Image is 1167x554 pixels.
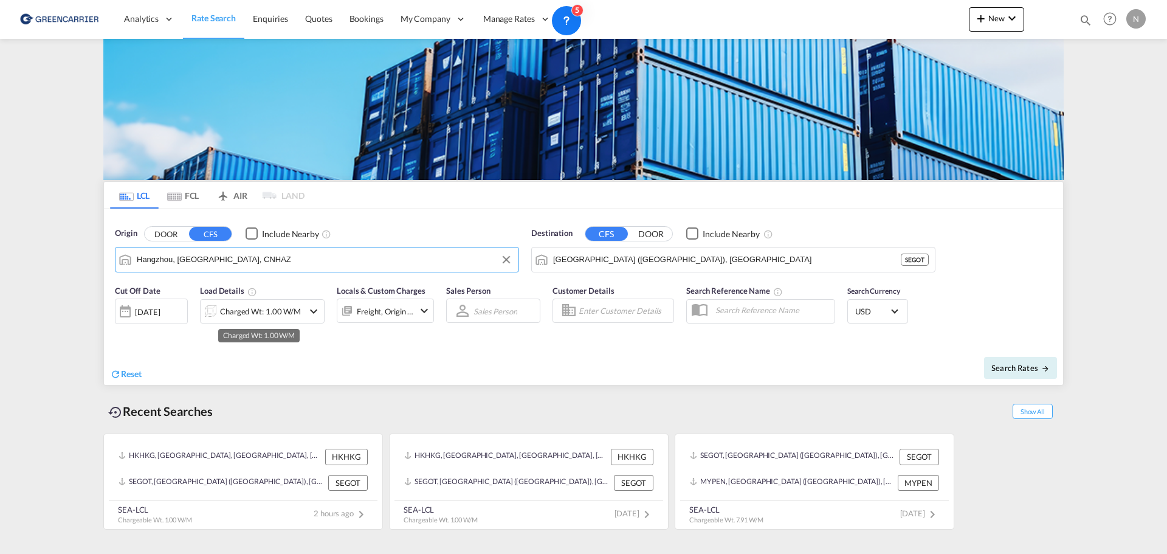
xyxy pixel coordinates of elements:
md-icon: icon-backup-restore [108,405,123,420]
span: Origin [115,227,137,240]
span: Enquiries [253,13,288,24]
div: N [1126,9,1146,29]
div: SEGOT, Gothenburg (Goteborg), Sweden, Northern Europe, Europe [690,449,897,465]
md-icon: icon-refresh [110,369,121,379]
recent-search-card: HKHKG, [GEOGRAPHIC_DATA], [GEOGRAPHIC_DATA], [GEOGRAPHIC_DATA] & [GEOGRAPHIC_DATA], [GEOGRAPHIC_D... [389,434,669,530]
span: Rate Search [191,13,236,23]
md-icon: icon-chevron-down [306,304,321,319]
div: SEGOT [900,449,939,465]
div: icon-magnify [1079,13,1092,32]
div: icon-refreshReset [110,368,142,381]
span: Reset [121,369,142,379]
div: Freight Origin Destination [357,303,414,320]
button: Clear Input [497,251,515,269]
md-icon: icon-chevron-right [354,507,368,522]
span: My Company [401,13,450,25]
recent-search-card: SEGOT, [GEOGRAPHIC_DATA] ([GEOGRAPHIC_DATA]), [GEOGRAPHIC_DATA], [GEOGRAPHIC_DATA], [GEOGRAPHIC_D... [675,434,954,530]
div: SEGOT, Gothenburg (Goteborg), Sweden, Northern Europe, Europe [119,475,325,491]
md-tab-item: LCL [110,182,159,209]
md-icon: icon-chevron-right [639,507,654,522]
div: HKHKG [611,449,653,465]
span: Search Rates [991,363,1050,373]
md-tab-item: AIR [207,182,256,209]
div: Help [1100,9,1126,30]
md-icon: icon-chevron-down [1005,11,1019,26]
button: CFS [189,227,232,241]
span: Quotes [305,13,332,24]
md-tooltip: Charged Wt: 1.00 W/M [218,329,300,342]
md-icon: icon-arrow-right [1041,364,1050,373]
span: Show All [1013,404,1053,419]
md-pagination-wrapper: Use the left and right arrow keys to navigate between tabs [110,182,305,209]
div: HKHKG [325,449,368,465]
span: Sales Person [446,286,491,296]
button: Search Ratesicon-arrow-right [984,357,1057,379]
div: Freight Origin Destinationicon-chevron-down [337,299,434,323]
div: SEA-LCL [689,504,763,515]
div: SEGOT [901,254,929,266]
md-icon: Unchecked: Ignores neighbouring ports when fetching rates.Checked : Includes neighbouring ports w... [322,229,331,239]
span: Load Details [200,286,257,296]
button: DOOR [630,227,672,241]
div: Recent Searches [103,398,218,425]
md-icon: icon-airplane [216,189,230,198]
md-tab-item: FCL [159,182,207,209]
span: Cut Off Date [115,286,160,296]
md-icon: icon-magnify [1079,13,1092,27]
input: Search by Port [553,251,901,269]
span: Search Reference Name [686,286,783,296]
span: Customer Details [553,286,614,296]
div: [DATE] [115,299,188,324]
span: Search Currency [847,286,900,296]
md-checkbox: Checkbox No Ink [686,227,760,240]
button: icon-plus 400-fgNewicon-chevron-down [969,7,1024,32]
recent-search-card: HKHKG, [GEOGRAPHIC_DATA], [GEOGRAPHIC_DATA], [GEOGRAPHIC_DATA] & [GEOGRAPHIC_DATA], [GEOGRAPHIC_D... [103,434,383,530]
img: GreenCarrierFCL_LCL.png [103,39,1064,180]
span: [DATE] [900,508,940,518]
div: SEA-LCL [404,504,478,515]
div: HKHKG, Hong Kong, Hong Kong, Greater China & Far East Asia, Asia Pacific [404,449,608,465]
div: SEGOT [614,475,653,491]
md-icon: icon-plus 400-fg [974,11,988,26]
span: Manage Rates [483,13,535,25]
div: SEA-LCL [118,504,192,515]
md-icon: icon-chevron-right [925,507,940,522]
div: Include Nearby [262,228,319,240]
md-input-container: Hangzhou, ZJ, CNHAZ [115,248,518,272]
md-checkbox: Checkbox No Ink [246,227,319,240]
span: 2 hours ago [314,508,368,518]
input: Search by Port [137,251,512,269]
md-select: Sales Person [472,302,518,320]
span: Chargeable Wt. 7.91 W/M [689,516,763,524]
div: SEGOT [328,475,368,491]
span: Chargeable Wt. 1.00 W/M [404,516,478,524]
div: MYPEN, Penang (Georgetown), Malaysia, South East Asia, Asia Pacific [690,475,895,491]
md-icon: Unchecked: Ignores neighbouring ports when fetching rates.Checked : Includes neighbouring ports w... [763,229,773,239]
md-icon: Chargeable Weight [247,287,257,297]
button: CFS [585,227,628,241]
span: New [974,13,1019,23]
div: Charged Wt: 1.00 W/M [220,303,301,320]
span: [DATE] [614,508,654,518]
md-select: Select Currency: $ USDUnited States Dollar [854,302,901,320]
md-datepicker: Select [115,323,124,339]
div: SEGOT, Gothenburg (Goteborg), Sweden, Northern Europe, Europe [404,475,611,491]
input: Search Reference Name [709,301,835,319]
div: Charged Wt: 1.00 W/Micon-chevron-down [200,299,325,324]
button: DOOR [145,227,187,241]
img: 609dfd708afe11efa14177256b0082fb.png [18,5,100,33]
span: Bookings [349,13,384,24]
span: Help [1100,9,1120,29]
span: Locals & Custom Charges [337,286,425,296]
div: MYPEN [898,475,939,491]
div: [DATE] [135,306,160,317]
span: USD [855,306,889,317]
span: Analytics [124,13,159,25]
span: Destination [531,227,573,240]
md-icon: icon-chevron-down [417,303,432,318]
div: HKHKG, Hong Kong, Hong Kong, Greater China & Far East Asia, Asia Pacific [119,449,322,465]
md-icon: Your search will be saved by the below given name [773,287,783,297]
span: Chargeable Wt. 1.00 W/M [118,516,192,524]
div: Include Nearby [703,228,760,240]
